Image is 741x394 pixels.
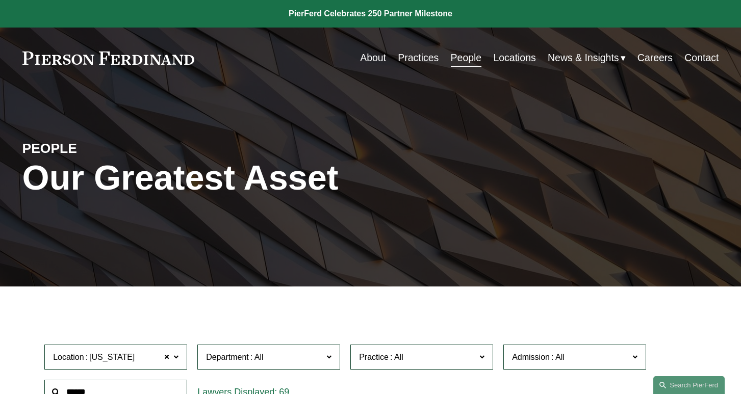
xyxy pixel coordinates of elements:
[451,48,482,68] a: People
[684,48,719,68] a: Contact
[206,353,249,361] span: Department
[398,48,439,68] a: Practices
[89,351,135,364] span: [US_STATE]
[653,376,725,394] a: Search this site
[22,157,487,197] h1: Our Greatest Asset
[512,353,550,361] span: Admission
[22,140,196,157] h4: PEOPLE
[359,353,389,361] span: Practice
[493,48,535,68] a: Locations
[548,49,619,67] span: News & Insights
[548,48,626,68] a: folder dropdown
[53,353,84,361] span: Location
[360,48,386,68] a: About
[637,48,673,68] a: Careers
